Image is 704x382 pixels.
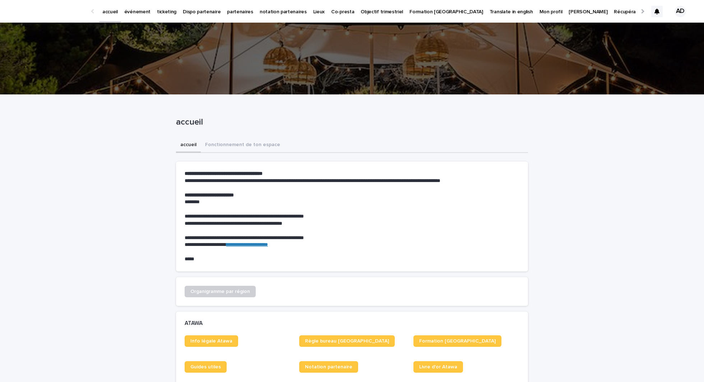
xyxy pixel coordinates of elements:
[185,286,256,297] a: Organigramme par région
[299,361,358,373] a: Notation partenaire
[419,364,457,369] span: Livre d'or Atawa
[176,117,525,127] p: accueil
[675,6,686,17] div: AD
[201,138,284,153] button: Fonctionnement de ton espace
[305,339,389,344] span: Règle bureau [GEOGRAPHIC_DATA]
[419,339,496,344] span: Formation [GEOGRAPHIC_DATA]
[185,320,203,327] h2: ATAWA
[185,361,227,373] a: Guides utiles
[185,335,238,347] a: Info légale Atawa
[305,364,352,369] span: Notation partenaire
[190,289,250,294] span: Organigramme par région
[299,335,395,347] a: Règle bureau [GEOGRAPHIC_DATA]
[413,361,463,373] a: Livre d'or Atawa
[190,364,221,369] span: Guides utiles
[176,138,201,153] button: accueil
[190,339,232,344] span: Info légale Atawa
[413,335,501,347] a: Formation [GEOGRAPHIC_DATA]
[14,4,84,19] img: Ls34BcGeRexTGTNfXpUC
